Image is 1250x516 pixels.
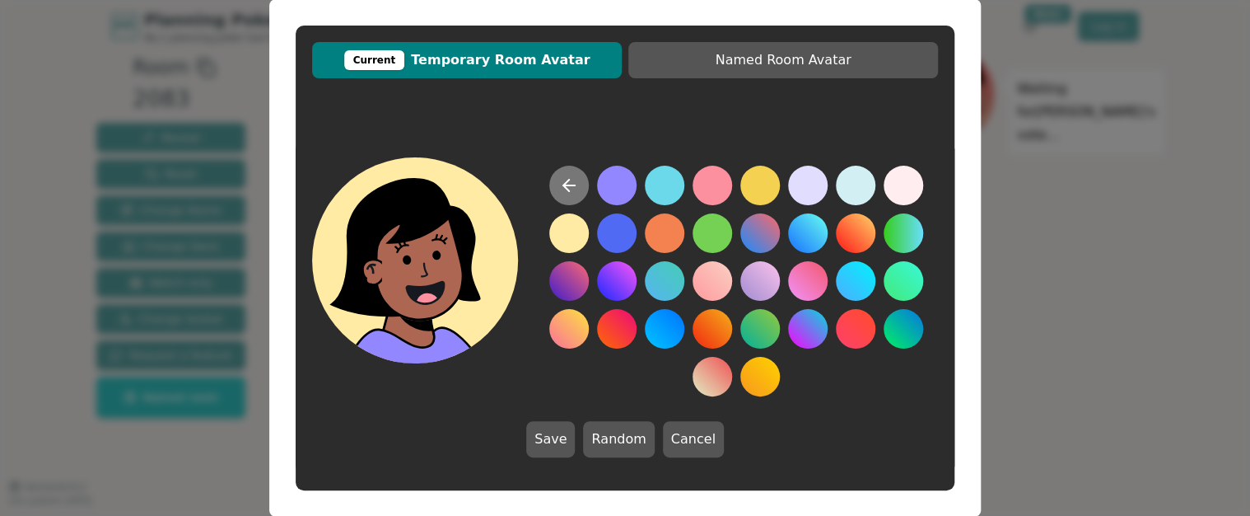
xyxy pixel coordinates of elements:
button: Named Room Avatar [628,42,938,78]
button: Random [583,421,654,457]
button: Cancel [663,421,724,457]
div: Current [344,50,405,70]
button: Save [526,421,575,457]
span: Named Room Avatar [637,50,930,70]
span: Temporary Room Avatar [320,50,613,70]
button: CurrentTemporary Room Avatar [312,42,622,78]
